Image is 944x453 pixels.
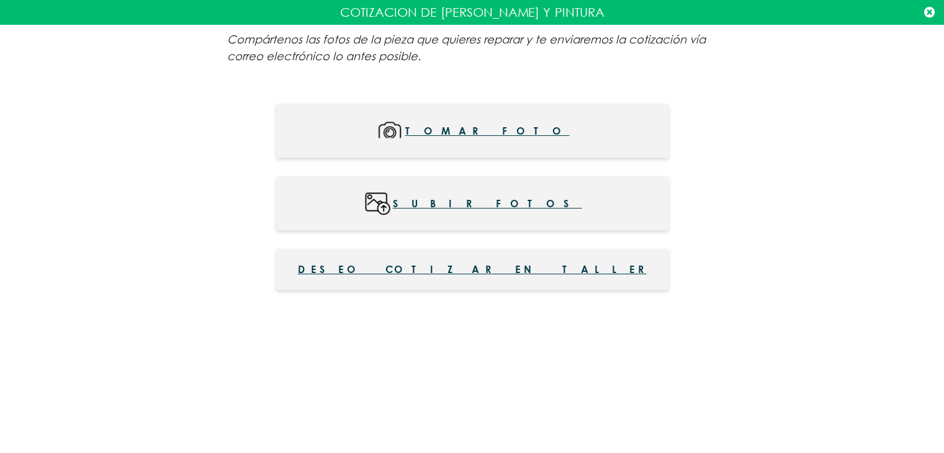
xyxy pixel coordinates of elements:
p: COTIZACION DE [PERSON_NAME] Y PINTURA [9,3,935,22]
button: Subir fotos [276,176,668,230]
span: Subir fotos [393,189,582,217]
img: wWc3mI9nliSrAAAAABJRU5ErkJggg== [362,189,393,217]
span: Deseo cotizar en taller [298,262,647,277]
p: Compártenos las fotos de la pieza que quieres reparar y te enviaremos la cotización vía correo el... [227,31,717,65]
button: Tomar foto [276,104,668,158]
img: mMoqUg+Y6aUS6LnDlxD7Bo0MZxWs6HFM5cnHM4Qtg4Rn [375,117,405,145]
span: Tomar foto [405,117,570,145]
button: Deseo cotizar en taller [276,249,668,290]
